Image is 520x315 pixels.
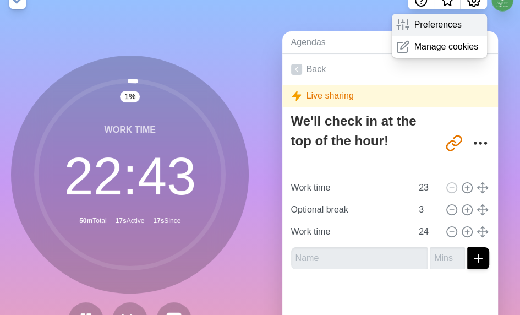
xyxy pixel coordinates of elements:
[287,177,413,199] input: Name
[390,31,498,54] a: Meetings
[469,132,491,154] button: More
[414,177,441,199] input: Mins
[282,31,390,54] a: Agendas
[414,221,441,243] input: Mins
[282,85,499,107] div: Live sharing
[287,199,413,221] input: Name
[282,54,499,85] a: Back
[414,40,478,53] p: Manage cookies
[414,18,461,31] p: Preferences
[443,132,465,154] button: Share link
[414,199,441,221] input: Mins
[291,247,428,269] input: Name
[430,247,465,269] input: Mins
[287,221,413,243] input: Name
